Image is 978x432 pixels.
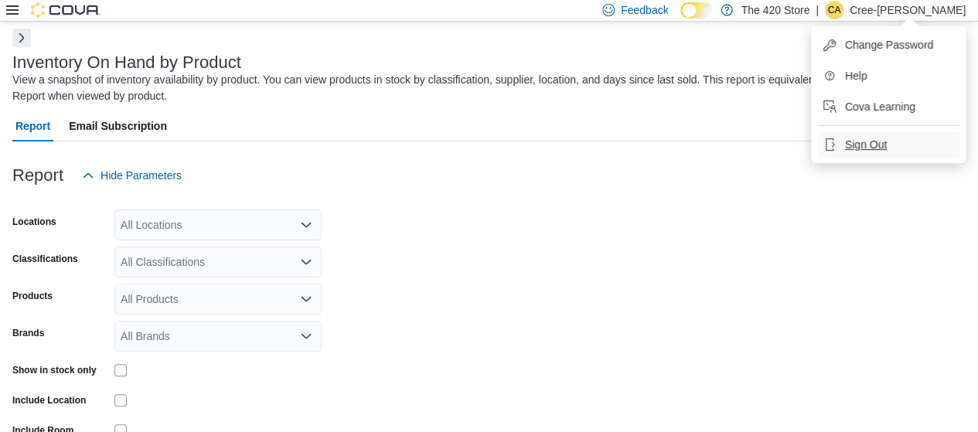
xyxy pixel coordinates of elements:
label: Include Location [12,394,86,406]
span: CA [828,1,841,19]
label: Brands [12,327,44,339]
label: Show in stock only [12,364,97,376]
span: Sign Out [845,137,887,152]
span: Help [845,68,867,83]
button: Open list of options [300,219,312,231]
span: Report [15,111,50,141]
span: Hide Parameters [101,168,182,183]
button: Help [817,63,959,88]
label: Products [12,290,53,302]
p: The 420 Store [741,1,809,19]
p: | [816,1,819,19]
h3: Report [12,166,63,185]
button: Hide Parameters [76,160,188,191]
button: Next [12,29,31,47]
button: Sign Out [817,132,959,157]
label: Locations [12,216,56,228]
p: Cree-[PERSON_NAME] [850,1,966,19]
div: View a snapshot of inventory availability by product. You can view products in stock by classific... [12,72,958,104]
label: Classifications [12,253,78,265]
img: Cova [31,2,101,18]
button: Open list of options [300,330,312,342]
input: Dark Mode [680,2,713,19]
button: Open list of options [300,293,312,305]
span: Change Password [845,37,933,53]
div: Cree-Ann Perrin [825,1,843,19]
button: Cova Learning [817,94,959,119]
button: Change Password [817,32,959,57]
span: Cova Learning [845,99,915,114]
h3: Inventory On Hand by Product [12,53,241,72]
button: Open list of options [300,256,312,268]
span: Email Subscription [69,111,167,141]
span: Feedback [621,2,668,18]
